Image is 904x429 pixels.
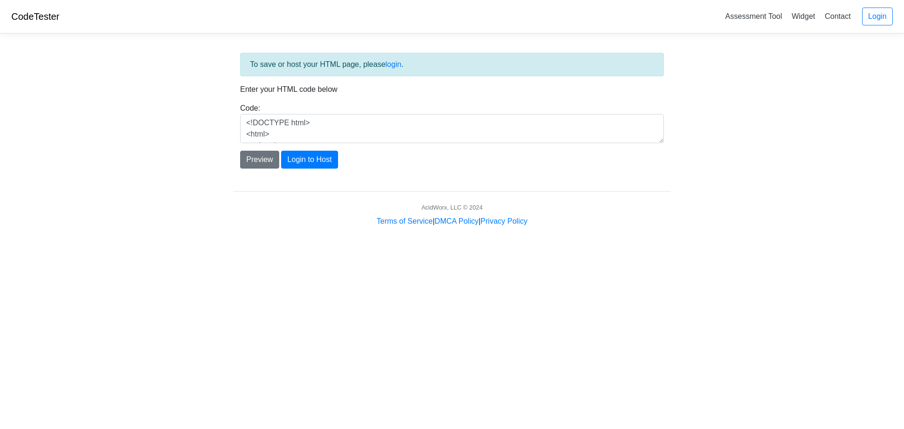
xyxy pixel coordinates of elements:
button: Login to Host [281,151,338,169]
div: AcidWorx, LLC © 2024 [421,203,483,212]
div: To save or host your HTML page, please . [240,53,664,76]
a: Login [862,8,893,25]
a: Terms of Service [377,217,433,225]
div: | | [377,216,527,227]
a: Contact [821,8,855,24]
a: Widget [788,8,819,24]
a: login [386,60,402,68]
textarea: <!DOCTYPE html> <html> <head> <title>Test</title> </head> <body> <h1>Hello, world!</h1> </body> <... [240,114,664,143]
a: DMCA Policy [435,217,478,225]
a: CodeTester [11,11,59,22]
button: Preview [240,151,279,169]
p: Enter your HTML code below [240,84,664,95]
a: Assessment Tool [721,8,786,24]
div: Code: [233,103,671,143]
a: Privacy Policy [481,217,528,225]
